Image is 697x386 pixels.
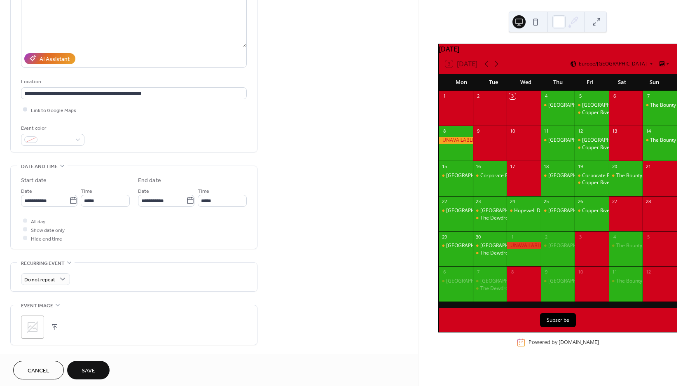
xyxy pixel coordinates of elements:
div: [GEOGRAPHIC_DATA] [446,242,496,249]
a: Cancel [13,361,64,379]
div: 21 [645,163,651,169]
button: Subscribe [540,313,576,327]
div: 29 [441,234,447,240]
div: Medway City Estate - Sir Thomas Longley Road [541,172,575,179]
div: 3 [577,234,583,240]
div: [GEOGRAPHIC_DATA] - [PERSON_NAME][GEOGRAPHIC_DATA] [548,137,691,144]
div: Gillingham Business Park [575,137,609,144]
div: Medway City Estate - Sir Thomas Longley Road [541,102,575,109]
div: Medway City Estate - Sir Thomas Longley Road [541,137,575,144]
div: Powered by [529,339,599,346]
div: Event color [21,124,83,133]
div: 12 [645,269,651,275]
div: The Bounty [643,137,677,144]
div: ; [21,316,44,339]
div: [GEOGRAPHIC_DATA] [446,278,496,285]
div: Copper Rivet Distillery [575,179,609,186]
div: 22 [441,199,447,205]
div: Gillingham Business Park [473,242,507,249]
div: [GEOGRAPHIC_DATA] - [PERSON_NAME][GEOGRAPHIC_DATA] [548,172,691,179]
div: Hopewell Drive [507,207,541,214]
div: The Bounty [643,102,677,109]
div: Copper Rivet Distillery [582,179,633,186]
div: Copper Rivet Distillery [582,109,633,116]
div: Copper Rivet Distillery [575,109,609,116]
div: 11 [543,128,550,134]
span: Time [81,187,92,195]
div: West Yoke Farm [439,172,473,179]
div: West Yoke Farm [439,207,473,214]
div: 8 [509,269,515,275]
div: The Dewdrop [473,250,507,257]
div: West Yoke Farm [439,242,473,249]
div: 2 [543,234,550,240]
div: Gillingham Business Park [473,207,507,214]
div: [GEOGRAPHIC_DATA] [582,102,632,109]
div: 7 [645,93,651,99]
div: [GEOGRAPHIC_DATA] - [PERSON_NAME][GEOGRAPHIC_DATA] [548,102,691,109]
span: Cancel [28,367,49,375]
div: [GEOGRAPHIC_DATA] [480,207,530,214]
div: Wed [510,74,542,91]
div: 24 [509,199,515,205]
div: Fri [574,74,606,91]
div: [DATE] [439,44,677,54]
span: Time [198,187,209,195]
div: 9 [475,128,482,134]
div: Medway City Estate - Sir Thomas Longley Road [541,278,575,285]
div: 18 [543,163,550,169]
div: 4 [543,93,550,99]
div: Start date [21,176,47,185]
div: Location [21,77,245,86]
span: Save [82,367,95,375]
div: Copper Rivet Distillery [575,144,609,151]
div: Corporate Event [473,172,507,179]
div: 17 [509,163,515,169]
a: [DOMAIN_NAME] [559,339,599,346]
div: West Yoke Farm [439,278,473,285]
div: Mon [445,74,477,91]
div: 6 [441,269,447,275]
div: Corporate Event [582,172,620,179]
span: Date [21,187,32,195]
div: The Bounty [616,278,642,285]
div: Thu [542,74,574,91]
div: The Bounty [609,278,643,285]
div: 8 [441,128,447,134]
div: 11 [611,269,617,275]
span: Event image [21,302,53,310]
div: 16 [475,163,482,169]
div: [GEOGRAPHIC_DATA] [446,172,496,179]
div: 26 [577,199,583,205]
div: 4 [611,234,617,240]
div: Tue [477,74,510,91]
button: AI Assistant [24,53,75,64]
div: The Dewdrop [480,215,511,222]
div: The Bounty [609,242,643,249]
div: [GEOGRAPHIC_DATA] [480,242,530,249]
div: 10 [577,269,583,275]
span: Link to Google Maps [31,106,76,115]
div: 1 [509,234,515,240]
div: 30 [475,234,482,240]
span: Recurring event [21,259,65,268]
div: 5 [577,93,583,99]
div: 23 [475,199,482,205]
div: [GEOGRAPHIC_DATA] [582,137,632,144]
div: 25 [543,199,550,205]
div: 20 [611,163,617,169]
div: [GEOGRAPHIC_DATA] - [PERSON_NAME][GEOGRAPHIC_DATA] [548,242,691,249]
div: Copper Rivet Distillery [582,144,633,151]
div: The Dewdrop [473,285,507,292]
div: 13 [611,128,617,134]
div: [GEOGRAPHIC_DATA] [480,278,530,285]
div: 7 [475,269,482,275]
span: All day [31,217,45,226]
div: 2 [475,93,482,99]
div: [GEOGRAPHIC_DATA] - [PERSON_NAME][GEOGRAPHIC_DATA] [548,207,691,214]
div: 14 [645,128,651,134]
div: Medway City Estate - Sir Thomas Longley Road [541,242,575,249]
div: The Bounty [650,137,676,144]
div: Gillingham Business Park [575,102,609,109]
div: The Dewdrop [480,250,511,257]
